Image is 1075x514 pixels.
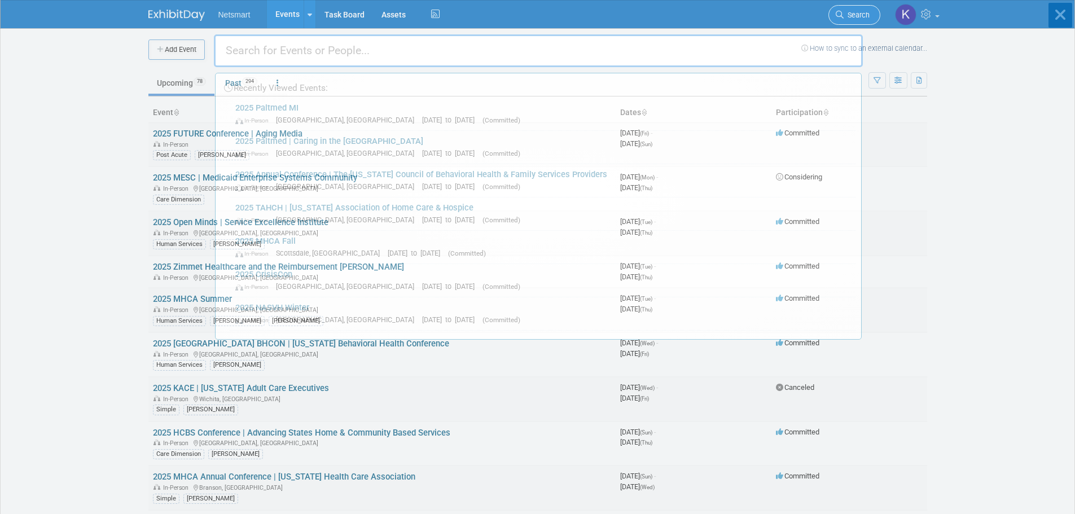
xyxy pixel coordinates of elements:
[230,131,855,164] a: 2025 Paltmed | Caring in the [GEOGRAPHIC_DATA] In-Person [GEOGRAPHIC_DATA], [GEOGRAPHIC_DATA] [DA...
[276,315,420,324] span: [GEOGRAPHIC_DATA], [GEOGRAPHIC_DATA]
[235,250,274,257] span: In-Person
[235,150,274,157] span: In-Person
[230,297,855,330] a: 2025 NASVH Winter​ In-Person [GEOGRAPHIC_DATA], [GEOGRAPHIC_DATA] [DATE] to [DATE] (Committed)
[276,149,420,157] span: [GEOGRAPHIC_DATA], [GEOGRAPHIC_DATA]
[230,197,855,230] a: 2025 TAHCH | [US_STATE] Association of Home Care & Hospice In-Person [GEOGRAPHIC_DATA], [GEOGRAPH...
[235,117,274,124] span: In-Person
[221,73,855,98] div: Recently Viewed Events:
[422,116,480,124] span: [DATE] to [DATE]
[482,283,520,291] span: (Committed)
[482,150,520,157] span: (Committed)
[235,317,274,324] span: In-Person
[276,182,420,191] span: [GEOGRAPHIC_DATA], [GEOGRAPHIC_DATA]
[388,249,446,257] span: [DATE] to [DATE]
[235,283,274,291] span: In-Person
[422,149,480,157] span: [DATE] to [DATE]
[482,183,520,191] span: (Committed)
[214,34,863,67] input: Search for Events or People...
[235,183,274,191] span: In-Person
[230,231,855,263] a: 2025 MHCA Fall In-Person Scottsdale, [GEOGRAPHIC_DATA] [DATE] to [DATE] (Committed)
[230,98,855,130] a: 2025 Paltmed MI In-Person [GEOGRAPHIC_DATA], [GEOGRAPHIC_DATA] [DATE] to [DATE] (Committed)
[448,249,486,257] span: (Committed)
[276,282,420,291] span: [GEOGRAPHIC_DATA], [GEOGRAPHIC_DATA]
[422,216,480,224] span: [DATE] to [DATE]
[276,249,385,257] span: Scottsdale, [GEOGRAPHIC_DATA]
[235,217,274,224] span: In-Person
[230,264,855,297] a: 2025 CrisisCon In-Person [GEOGRAPHIC_DATA], [GEOGRAPHIC_DATA] [DATE] to [DATE] (Committed)
[422,182,480,191] span: [DATE] to [DATE]
[482,316,520,324] span: (Committed)
[482,216,520,224] span: (Committed)
[276,116,420,124] span: [GEOGRAPHIC_DATA], [GEOGRAPHIC_DATA]
[276,216,420,224] span: [GEOGRAPHIC_DATA], [GEOGRAPHIC_DATA]
[482,116,520,124] span: (Committed)
[422,282,480,291] span: [DATE] to [DATE]
[422,315,480,324] span: [DATE] to [DATE]
[230,164,855,197] a: 2025 Annual Conference​ | The [US_STATE] Council of Behavioral Health & Family Services Providers...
